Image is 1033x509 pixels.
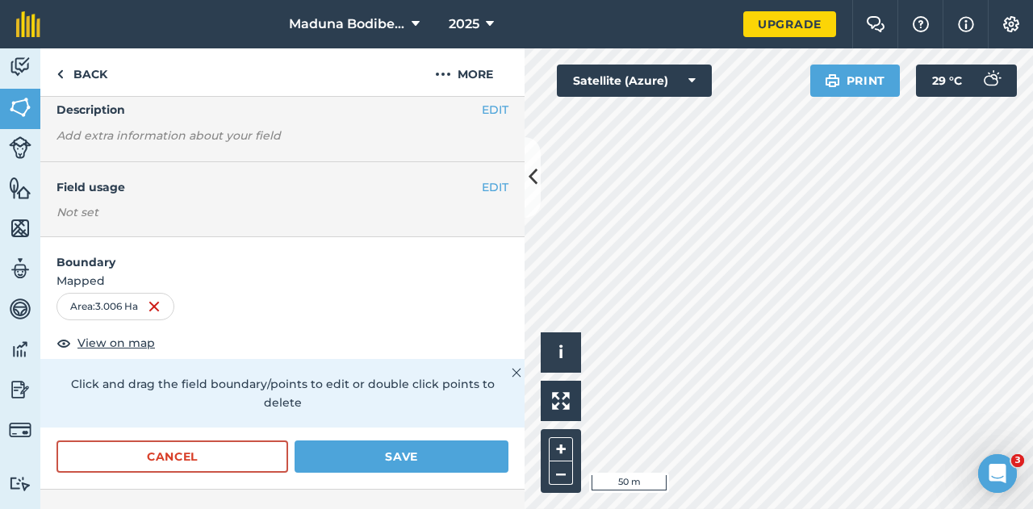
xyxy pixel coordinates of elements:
[56,375,508,411] p: Click and drag the field boundary/points to edit or double click points to delete
[56,178,482,196] h4: Field usage
[9,216,31,240] img: svg+xml;base64,PHN2ZyB4bWxucz0iaHR0cDovL3d3dy53My5vcmcvMjAwMC9zdmciIHdpZHRoPSI1NiIgaGVpZ2h0PSI2MC...
[552,392,570,410] img: Four arrows, one pointing top left, one top right, one bottom right and the last bottom left
[958,15,974,34] img: svg+xml;base64,PHN2ZyB4bWxucz0iaHR0cDovL3d3dy53My5vcmcvMjAwMC9zdmciIHdpZHRoPSIxNyIgaGVpZ2h0PSIxNy...
[1011,454,1024,467] span: 3
[9,176,31,200] img: svg+xml;base64,PHN2ZyB4bWxucz0iaHR0cDovL3d3dy53My5vcmcvMjAwMC9zdmciIHdpZHRoPSI1NiIgaGVpZ2h0PSI2MC...
[9,337,31,361] img: svg+xml;base64,PD94bWwgdmVyc2lvbj0iMS4wIiBlbmNvZGluZz0idXRmLTgiPz4KPCEtLSBHZW5lcmF0b3I6IEFkb2JlIE...
[9,419,31,441] img: svg+xml;base64,PD94bWwgdmVyc2lvbj0iMS4wIiBlbmNvZGluZz0idXRmLTgiPz4KPCEtLSBHZW5lcmF0b3I6IEFkb2JlIE...
[77,334,155,352] span: View on map
[56,333,71,353] img: svg+xml;base64,PHN2ZyB4bWxucz0iaHR0cDovL3d3dy53My5vcmcvMjAwMC9zdmciIHdpZHRoPSIxOCIgaGVpZ2h0PSIyNC...
[435,65,451,84] img: svg+xml;base64,PHN2ZyB4bWxucz0iaHR0cDovL3d3dy53My5vcmcvMjAwMC9zdmciIHdpZHRoPSIyMCIgaGVpZ2h0PSIyNC...
[558,342,563,362] span: i
[56,333,155,353] button: View on map
[978,454,1017,493] iframe: Intercom live chat
[975,65,1007,97] img: svg+xml;base64,PD94bWwgdmVyc2lvbj0iMS4wIiBlbmNvZGluZz0idXRmLTgiPz4KPCEtLSBHZW5lcmF0b3I6IEFkb2JlIE...
[866,16,885,32] img: Two speech bubbles overlapping with the left bubble in the forefront
[16,11,40,37] img: fieldmargin Logo
[289,15,405,34] span: Maduna Bodibe Yard
[9,297,31,321] img: svg+xml;base64,PD94bWwgdmVyc2lvbj0iMS4wIiBlbmNvZGluZz0idXRmLTgiPz4KPCEtLSBHZW5lcmF0b3I6IEFkb2JlIE...
[56,440,288,473] button: Cancel
[56,65,64,84] img: svg+xml;base64,PHN2ZyB4bWxucz0iaHR0cDovL3d3dy53My5vcmcvMjAwMC9zdmciIHdpZHRoPSI5IiBoZWlnaHQ9IjI0Ii...
[449,15,479,34] span: 2025
[56,293,174,320] div: Area : 3.006 Ha
[482,178,508,196] button: EDIT
[56,204,508,220] div: Not set
[9,378,31,402] img: svg+xml;base64,PD94bWwgdmVyc2lvbj0iMS4wIiBlbmNvZGluZz0idXRmLTgiPz4KPCEtLSBHZW5lcmF0b3I6IEFkb2JlIE...
[825,71,840,90] img: svg+xml;base64,PHN2ZyB4bWxucz0iaHR0cDovL3d3dy53My5vcmcvMjAwMC9zdmciIHdpZHRoPSIxOSIgaGVpZ2h0PSIyNC...
[295,440,508,473] button: Save
[549,461,573,485] button: –
[549,437,573,461] button: +
[9,136,31,159] img: svg+xml;base64,PD94bWwgdmVyc2lvbj0iMS4wIiBlbmNvZGluZz0idXRmLTgiPz4KPCEtLSBHZW5lcmF0b3I6IEFkb2JlIE...
[40,272,525,290] span: Mapped
[743,11,836,37] a: Upgrade
[482,101,508,119] button: EDIT
[9,257,31,281] img: svg+xml;base64,PD94bWwgdmVyc2lvbj0iMS4wIiBlbmNvZGluZz0idXRmLTgiPz4KPCEtLSBHZW5lcmF0b3I6IEFkb2JlIE...
[932,65,962,97] span: 29 ° C
[512,363,521,382] img: svg+xml;base64,PHN2ZyB4bWxucz0iaHR0cDovL3d3dy53My5vcmcvMjAwMC9zdmciIHdpZHRoPSIyMiIgaGVpZ2h0PSIzMC...
[40,48,123,96] a: Back
[1002,16,1021,32] img: A cog icon
[557,65,712,97] button: Satellite (Azure)
[9,476,31,491] img: svg+xml;base64,PD94bWwgdmVyc2lvbj0iMS4wIiBlbmNvZGluZz0idXRmLTgiPz4KPCEtLSBHZW5lcmF0b3I6IEFkb2JlIE...
[9,55,31,79] img: svg+xml;base64,PD94bWwgdmVyc2lvbj0iMS4wIiBlbmNvZGluZz0idXRmLTgiPz4KPCEtLSBHZW5lcmF0b3I6IEFkb2JlIE...
[56,101,508,119] h4: Description
[40,237,525,271] h4: Boundary
[9,95,31,119] img: svg+xml;base64,PHN2ZyB4bWxucz0iaHR0cDovL3d3dy53My5vcmcvMjAwMC9zdmciIHdpZHRoPSI1NiIgaGVpZ2h0PSI2MC...
[541,332,581,373] button: i
[916,65,1017,97] button: 29 °C
[911,16,931,32] img: A question mark icon
[148,297,161,316] img: svg+xml;base64,PHN2ZyB4bWxucz0iaHR0cDovL3d3dy53My5vcmcvMjAwMC9zdmciIHdpZHRoPSIxNiIgaGVpZ2h0PSIyNC...
[810,65,901,97] button: Print
[404,48,525,96] button: More
[56,128,281,143] em: Add extra information about your field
